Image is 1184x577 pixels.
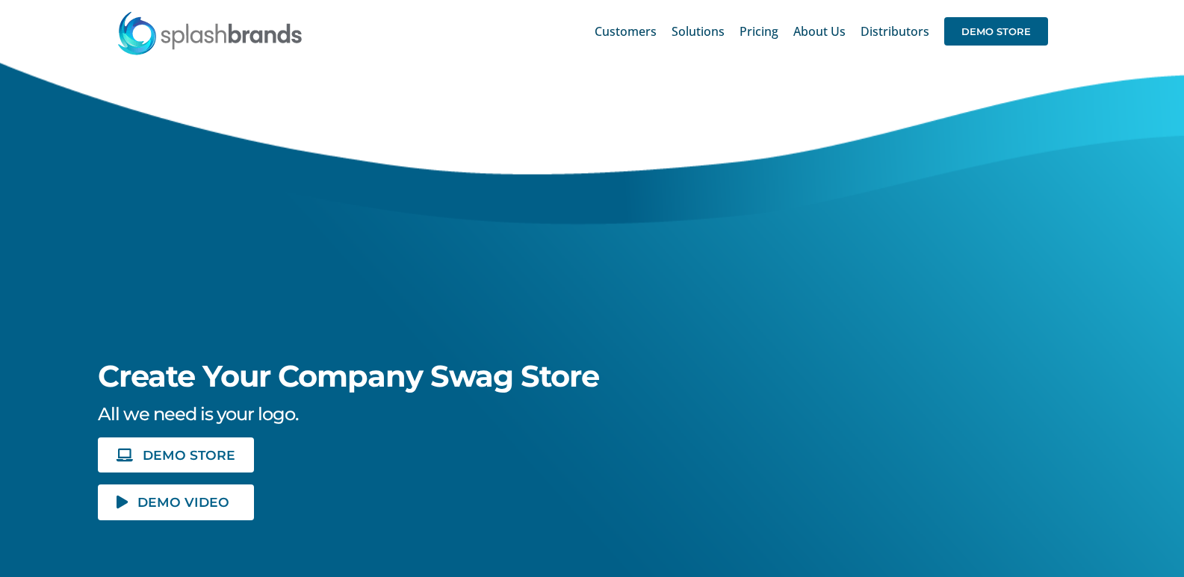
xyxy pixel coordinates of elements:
span: About Us [793,25,846,37]
a: Pricing [740,7,778,55]
nav: Main Menu [595,7,1048,55]
a: Customers [595,7,657,55]
a: DEMO STORE [944,7,1048,55]
span: Customers [595,25,657,37]
span: Distributors [861,25,929,37]
a: DEMO STORE [98,437,253,472]
span: Pricing [740,25,778,37]
span: DEMO STORE [944,17,1048,46]
a: Distributors [861,7,929,55]
span: Solutions [672,25,725,37]
img: SplashBrands.com Logo [117,10,303,55]
span: Create Your Company Swag Store [98,358,599,394]
span: DEMO STORE [143,449,235,461]
span: DEMO VIDEO [137,496,229,508]
span: All we need is your logo. [98,403,298,425]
